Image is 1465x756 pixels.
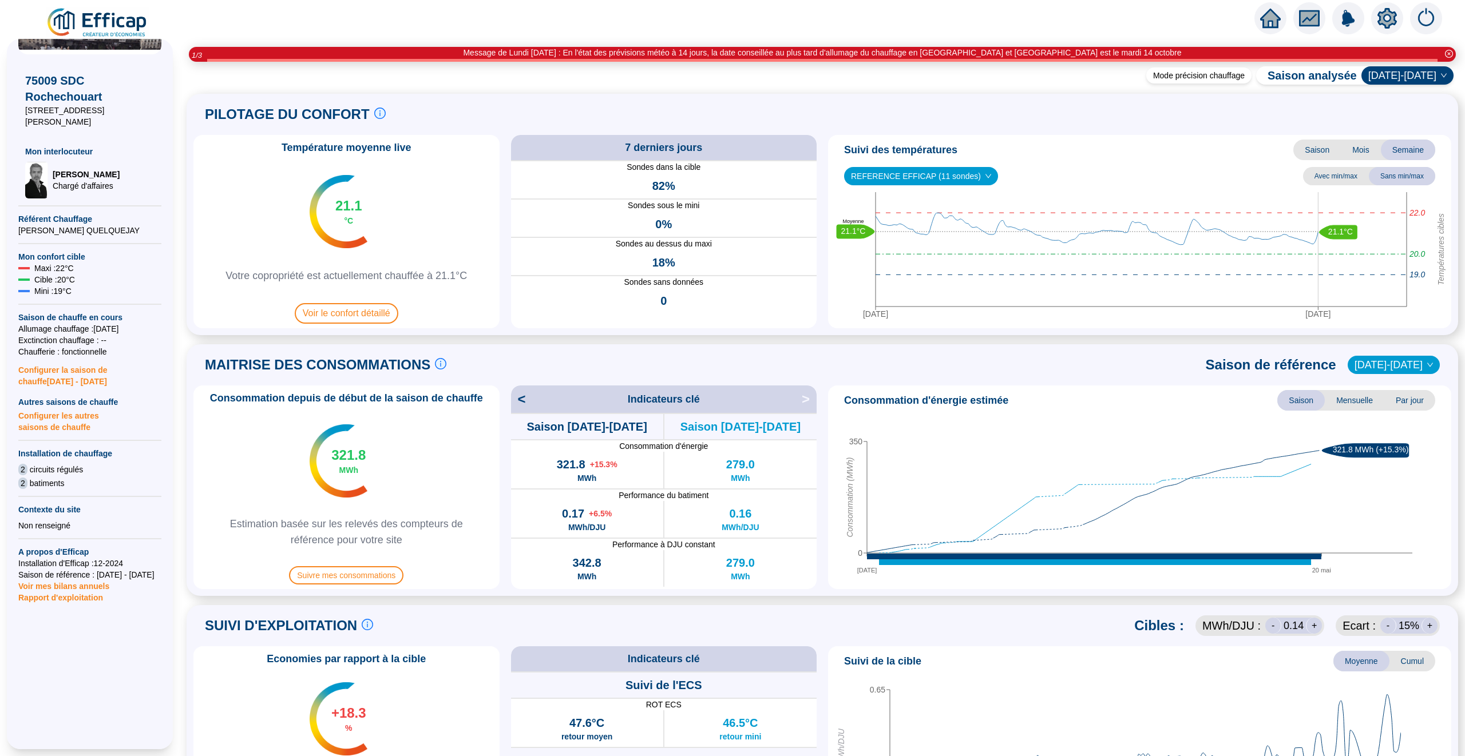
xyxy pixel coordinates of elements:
span: Sondes sans données [511,276,817,288]
span: Configurer la saison de chauffe [DATE] - [DATE] [18,357,161,387]
span: > [802,390,817,408]
tspan: 22.0 [1409,208,1425,217]
span: Consommation d'énergie [511,440,817,452]
span: Saison de référence : [DATE] - [DATE] [18,569,161,580]
span: Mois [1341,140,1381,160]
span: Ecart : [1343,618,1376,634]
span: PILOTAGE DU CONFORT [205,105,370,124]
text: 21.1°C [841,226,866,236]
span: °C [344,215,353,226]
span: Allumage chauffage : [DATE] [18,323,161,335]
span: 2 [18,464,27,475]
span: Moyenne [1333,651,1389,671]
span: MAITRISE DES CONSOMMATIONS [205,356,430,374]
span: MWh [731,571,750,582]
span: Semaine [1381,140,1435,160]
span: Saison [1293,140,1341,160]
div: + [1306,618,1322,634]
span: Avec min/max [1303,167,1369,185]
tspan: Consommation (MWh) [845,457,854,538]
span: 2023-2024 [1355,356,1433,373]
span: Chargé d'affaires [53,180,120,192]
span: MWh/DJU [568,522,605,533]
span: Configurer les autres saisons de chauffe [18,408,161,433]
div: Non renseigné [18,520,161,531]
span: 279.0 [726,555,755,571]
span: Saison [DATE]-[DATE] [680,419,801,435]
span: Autres saisons de chauffe [18,396,161,408]
span: Mon confort cible [18,251,161,262]
tspan: [DATE] [857,567,877,574]
span: close-circle [1445,50,1453,58]
tspan: [DATE] [863,309,888,319]
span: Indicateurs clé [628,651,700,667]
span: retour mini [719,731,761,742]
span: + 15.3 % [590,459,617,470]
span: Cible : 20 °C [34,274,75,285]
img: indicateur températures [310,682,367,755]
span: Indicateurs clé [628,391,700,407]
span: < [511,390,526,408]
span: MWh /DJU : [1202,618,1261,634]
span: ROT ECS [511,699,817,710]
span: Sondes sous le mini [511,200,817,212]
text: 21.1°C [1328,227,1353,236]
span: MWh/DJU [722,522,759,533]
span: 47.6°C [569,715,604,731]
span: 46.5°C [723,715,758,731]
span: Sondes au dessus du maxi [511,238,817,250]
span: 342.8 [573,555,601,571]
span: Saison de chauffe en cours [18,312,161,323]
div: - [1380,618,1396,634]
span: Performance à DJU constant [511,539,817,550]
span: 0.16 [729,506,751,522]
span: Saison analysée [1256,67,1357,83]
img: alerts [1332,2,1364,34]
span: Rapport d'exploitation [18,592,161,603]
span: Par jour [1384,390,1435,411]
span: Installation de chauffage [18,448,161,459]
span: Suivi de la cible [844,653,921,669]
span: +18.3 [331,704,366,722]
span: Chaufferie : fonctionnelle [18,346,161,357]
span: 0 [660,293,667,309]
tspan: 19.0 [1409,270,1425,279]
span: Saison [DATE]-[DATE] [526,419,647,435]
span: down [1440,72,1447,79]
span: 0.14 [1284,618,1304,634]
tspan: 20 mai [1312,567,1331,574]
span: Contexte du site [18,504,161,515]
span: 18% [652,254,675,270]
span: 75009 SDC Rochechouart [25,73,155,105]
span: 279.0 [726,456,755,472]
span: Sondes dans la cible [511,161,817,173]
span: retour moyen [561,731,612,742]
span: MWh [339,464,358,476]
span: Mini : 19 °C [34,285,72,297]
div: + [1422,618,1438,634]
span: + 6.5 % [589,508,612,519]
img: Chargé d'affaires [25,162,48,198]
img: alerts [1410,2,1442,34]
span: A propos d'Efficap [18,546,161,558]
span: Suivi de l'ECS [625,677,702,693]
tspan: Températures cibles [1436,213,1446,285]
div: Mode précision chauffage [1146,67,1252,83]
span: % [345,722,352,734]
span: Suivre mes consommations [289,566,403,584]
span: MWh [577,571,596,582]
span: [PERSON_NAME] QUELQUEJAY [18,225,161,236]
text: Moyenne [842,218,864,224]
span: MWh [577,472,596,484]
span: 21.1 [335,197,362,215]
span: Exctinction chauffage : -- [18,335,161,346]
span: info-circle [362,619,373,630]
span: Mon interlocuteur [25,146,155,157]
tspan: 20.0 [1409,249,1425,258]
span: 0.17 [562,506,584,522]
tspan: [DATE] [1305,309,1331,319]
span: down [1427,361,1434,368]
i: 1 / 3 [192,51,202,59]
span: Saison [1277,390,1325,411]
span: Estimation basée sur les relevés des compteurs de référence pour votre site [198,516,495,548]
